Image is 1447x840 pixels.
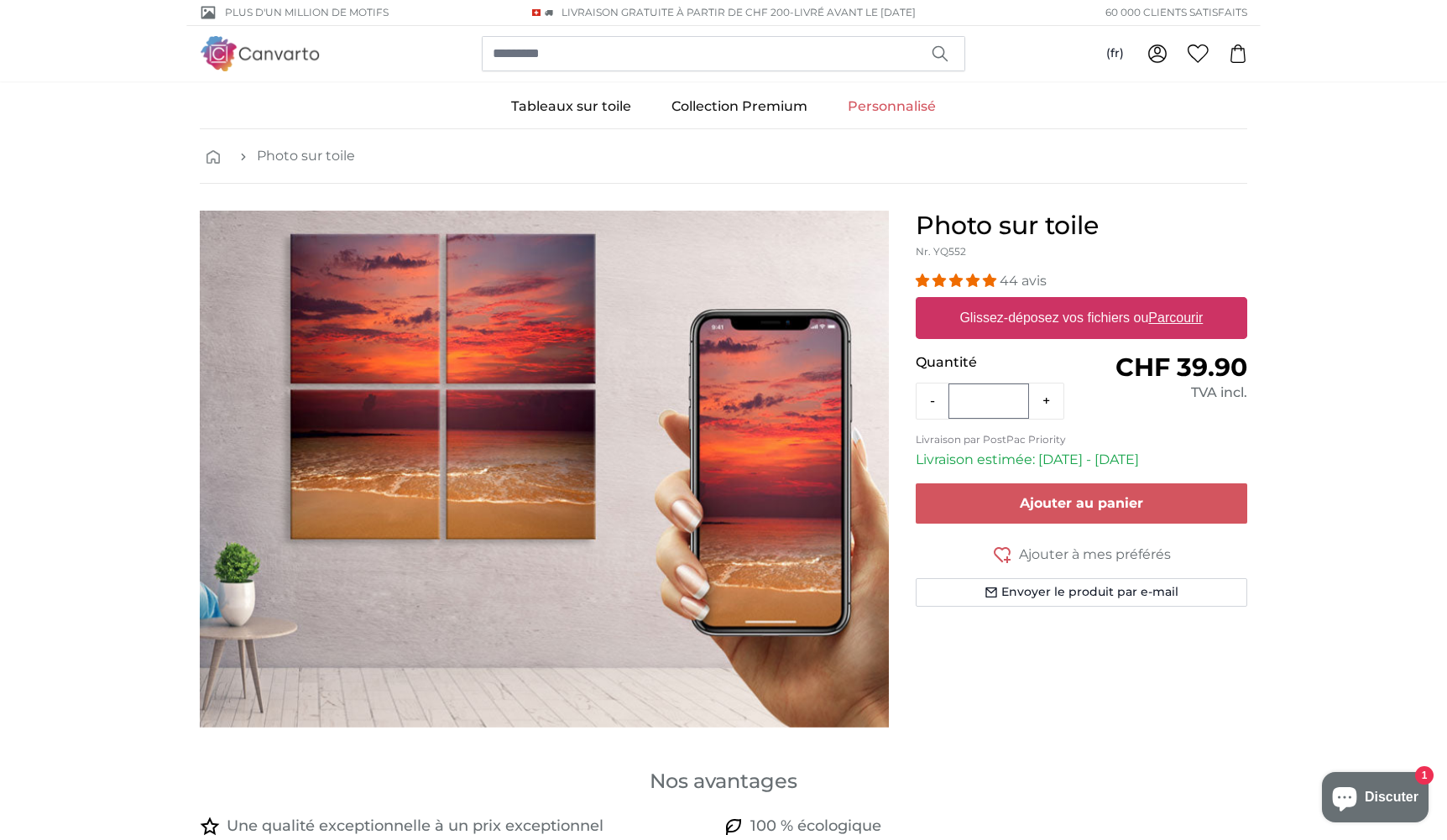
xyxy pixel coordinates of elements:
span: 4.93 stars [916,273,1000,289]
p: Quantité [916,352,1081,373]
p: Livraison estimée: [DATE] - [DATE] [916,450,1247,470]
button: Ajouter à mes préférés [916,544,1247,565]
h4: Une qualité exceptionnelle à un prix exceptionnel [227,815,603,838]
button: (fr) [1093,39,1137,69]
div: 1 of 1 [200,211,889,728]
h3: Nos avantages [200,768,1247,795]
span: Ajouter à mes préférés [1019,545,1171,565]
div: TVA incl. [1082,383,1247,403]
a: Personnalisé [828,85,956,128]
button: - [917,384,948,418]
a: Collection Premium [651,85,828,128]
button: Envoyer le produit par e-mail [916,578,1247,607]
button: Ajouter au panier [916,483,1247,524]
h4: 100 % écologique [750,815,881,838]
img: Suisse [532,9,541,16]
span: 60 000 clients satisfaits [1105,5,1247,20]
span: 44 avis [1000,273,1047,289]
img: Canvarto [200,36,321,70]
button: + [1029,384,1063,418]
h1: Photo sur toile [916,211,1247,241]
span: Livré avant le [DATE] [794,6,916,18]
a: Tableaux sur toile [491,85,651,128]
a: Photo sur toile [257,146,355,166]
p: Livraison par PostPac Priority [916,433,1247,446]
span: Livraison GRATUITE à partir de CHF 200 [562,6,790,18]
img: personalised-canvas-print [200,211,889,728]
nav: breadcrumbs [200,129,1247,184]
inbox-online-store-chat: Chat de la boutique en ligne Shopify [1317,772,1434,827]
span: Nr. YQ552 [916,245,966,258]
span: Plus d'un million de motifs [225,5,389,20]
span: Ajouter au panier [1020,495,1143,511]
span: CHF 39.90 [1115,352,1247,383]
span: - [790,6,916,18]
